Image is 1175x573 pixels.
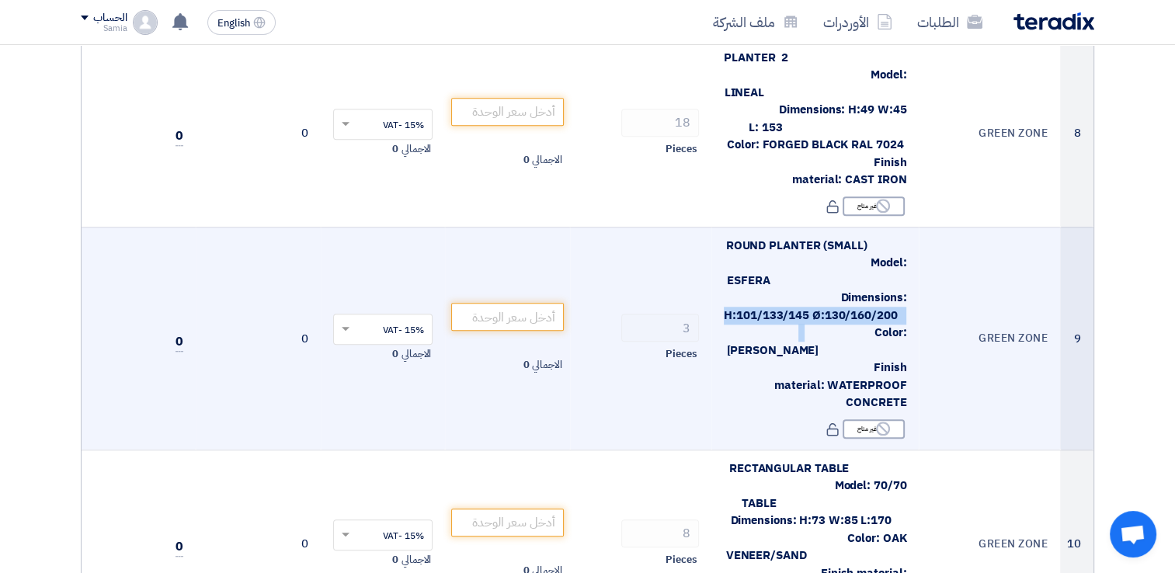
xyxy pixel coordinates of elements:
div: غير متاح [843,419,905,439]
span: Pieces [666,141,697,157]
img: profile_test.png [133,10,158,35]
span: ROUND PLANTER (SMALL) Model: ESFERA Dimensions: H:101/133/145 Ø:130/160/200 Color: [PERSON_NAME] ... [724,237,906,412]
span: الاجمالي [532,357,561,373]
input: RFQ_STEP1.ITEMS.2.AMOUNT_TITLE [621,519,699,547]
span: English [217,18,250,29]
span: الاجمالي [402,552,431,568]
span: الاجمالي [402,346,431,362]
td: 9 [1060,227,1093,450]
span: الاجمالي [402,141,431,157]
span: 0 [392,552,398,568]
ng-select: VAT [333,519,433,550]
img: Teradix logo [1013,12,1094,30]
div: Samia [81,24,127,33]
a: الأوردرات [811,4,905,40]
div: الحساب [93,12,127,25]
input: RFQ_STEP1.ITEMS.2.AMOUNT_TITLE [621,109,699,137]
span: Pieces [666,552,697,568]
input: أدخل سعر الوحدة [451,303,564,331]
span: 0 [523,152,529,168]
ng-select: VAT [333,109,433,140]
span: 0 [523,357,529,373]
td: GREEN ZONE [919,39,1060,227]
span: 0 [176,537,183,557]
span: 0 [176,332,183,352]
div: غير متاح [843,196,905,216]
td: 8 [1060,39,1093,227]
td: 0 [196,227,321,450]
span: 0 [392,346,398,362]
input: أدخل سعر الوحدة [451,98,564,126]
a: الطلبات [905,4,995,40]
span: الاجمالي [532,152,561,168]
span: Pieces [666,346,697,362]
a: ملف الشركة [700,4,811,40]
td: 0 [196,39,321,227]
td: GREEN ZONE [919,227,1060,450]
input: RFQ_STEP1.ITEMS.2.AMOUNT_TITLE [621,314,699,342]
input: أدخل سعر الوحدة [451,509,564,537]
ng-select: VAT [333,314,433,345]
span: 0 [176,127,183,146]
span: 0 [392,141,398,157]
a: Open chat [1110,511,1156,557]
button: English [207,10,276,35]
span: PLANTER 2 Model: LINEAL Dimensions: H:49 W:45 L: 153 Color: FORGED BLACK RAL 7024 Finish material... [724,49,906,189]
